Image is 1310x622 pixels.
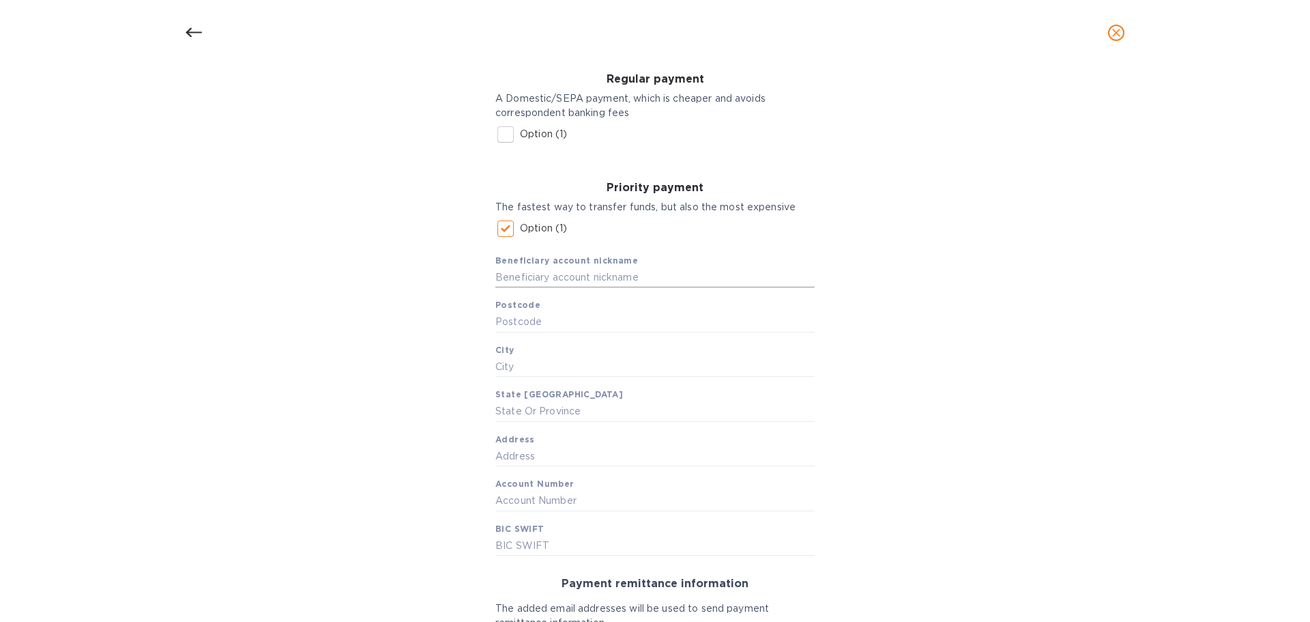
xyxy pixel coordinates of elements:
[495,73,815,86] h3: Regular payment
[495,182,815,195] h3: Priority payment
[495,434,535,444] b: Address
[495,255,638,266] b: Beneficiary account nickname
[495,524,544,534] b: BIC SWIFT
[495,401,815,422] input: State Or Province
[495,389,623,399] b: State [GEOGRAPHIC_DATA]
[495,91,815,120] p: A Domestic/SEPA payment, which is cheaper and avoids correspondent banking fees
[495,300,540,310] b: Postcode
[495,536,815,556] input: BIC SWIFT
[495,267,815,287] input: Beneficiary account nickname
[495,312,815,333] input: Postcode
[495,491,815,511] input: Account Number
[495,479,574,489] b: Account Number
[520,127,567,141] p: Option (1)
[1100,16,1133,49] button: close
[520,221,567,236] p: Option (1)
[495,345,514,355] b: City
[495,447,815,467] input: Address
[495,200,815,214] p: The fastest way to transfer funds, but also the most expensive
[495,578,815,591] h3: Payment remittance information
[495,357,815,378] input: City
